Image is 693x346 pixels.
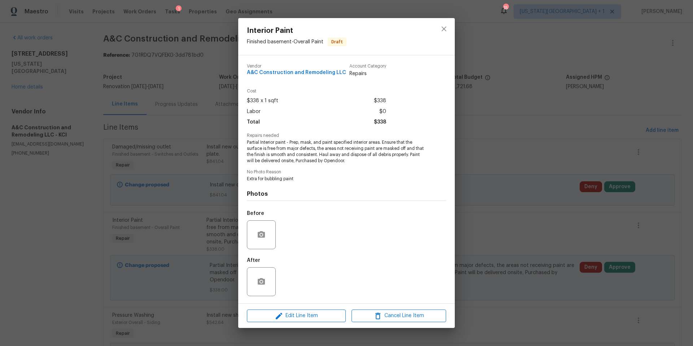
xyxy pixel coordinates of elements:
[247,27,346,35] span: Interior Paint
[435,20,453,38] button: close
[247,190,446,198] h4: Photos
[247,89,386,94] span: Cost
[247,64,346,69] span: Vendor
[247,310,346,322] button: Edit Line Item
[247,258,260,263] h5: After
[247,211,264,216] h5: Before
[247,70,346,75] span: A&C Construction and Remodeling LLC
[349,64,386,69] span: Account Category
[349,70,386,77] span: Repairs
[379,107,386,117] span: $0
[374,117,386,127] span: $338
[247,170,446,174] span: No Photo Reason
[247,176,426,182] span: Extra for bubbling paint
[247,133,446,138] span: Repairs needed
[247,107,261,117] span: Labor
[249,311,344,320] span: Edit Line Item
[374,96,386,106] span: $338
[247,117,260,127] span: Total
[352,310,446,322] button: Cancel Line Item
[247,96,278,106] span: $338 x 1 sqft
[247,139,426,164] span: Partial Interior paint - Prep, mask, and paint specified interior areas. Ensure that the surface ...
[247,39,323,44] span: Finished basement - Overall Paint
[354,311,444,320] span: Cancel Line Item
[176,5,182,13] div: 1
[503,4,508,12] div: 15
[328,38,346,46] span: Draft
